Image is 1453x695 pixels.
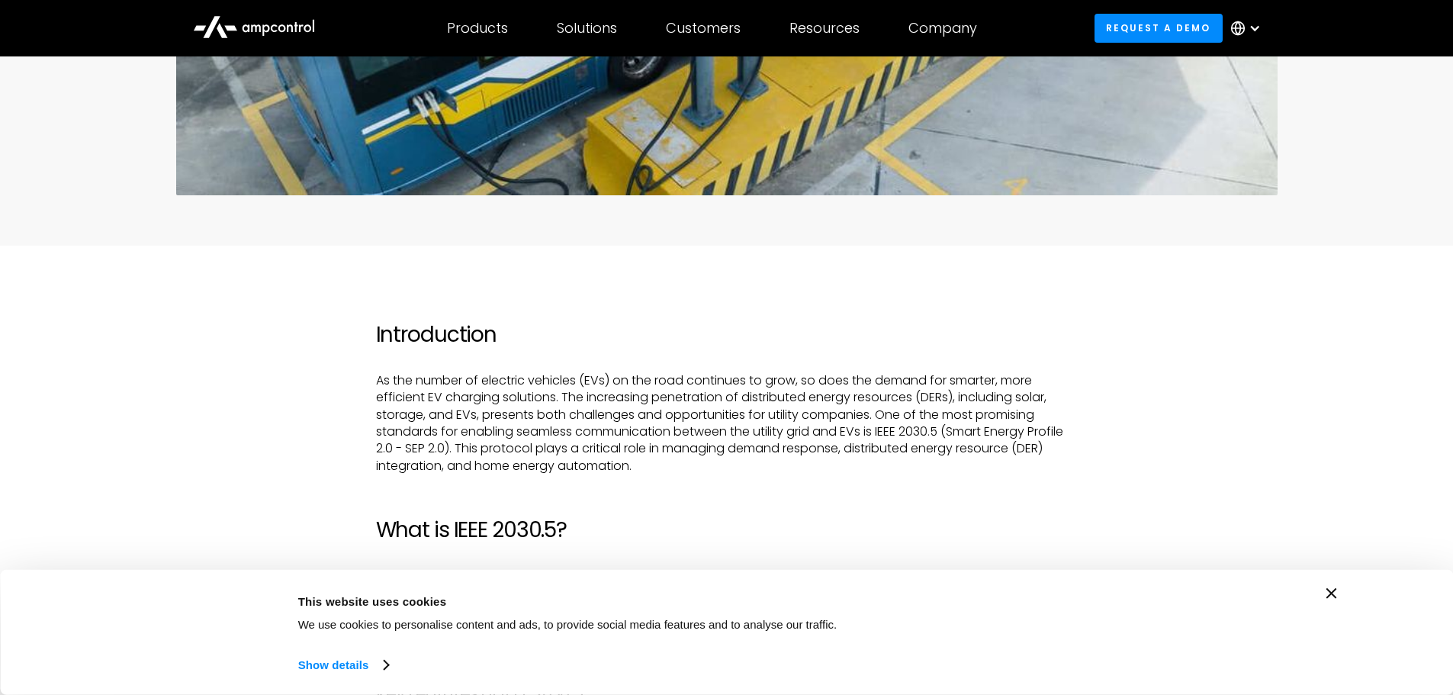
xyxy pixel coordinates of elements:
p: As the number of electric vehicles (EVs) on the road continues to grow, so does the demand for sm... [376,372,1078,475]
div: Products [447,20,508,37]
div: Company [908,20,977,37]
div: Resources [789,20,860,37]
p: IEEE 2030.5 is a communication standard designed to facilitate secure and efficient data exchange... [376,568,1078,653]
a: Request a demo [1095,14,1223,42]
div: Solutions [557,20,617,37]
div: Customers [666,20,741,37]
button: Okay [1080,588,1298,632]
span: We use cookies to personalise content and ads, to provide social media features and to analyse ou... [298,618,837,631]
a: Show details [298,654,388,677]
div: This website uses cookies [298,592,1046,610]
h2: Introduction [376,322,1078,348]
button: Close banner [1326,588,1337,599]
h2: What is IEEE 2030.5? [376,517,1078,543]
